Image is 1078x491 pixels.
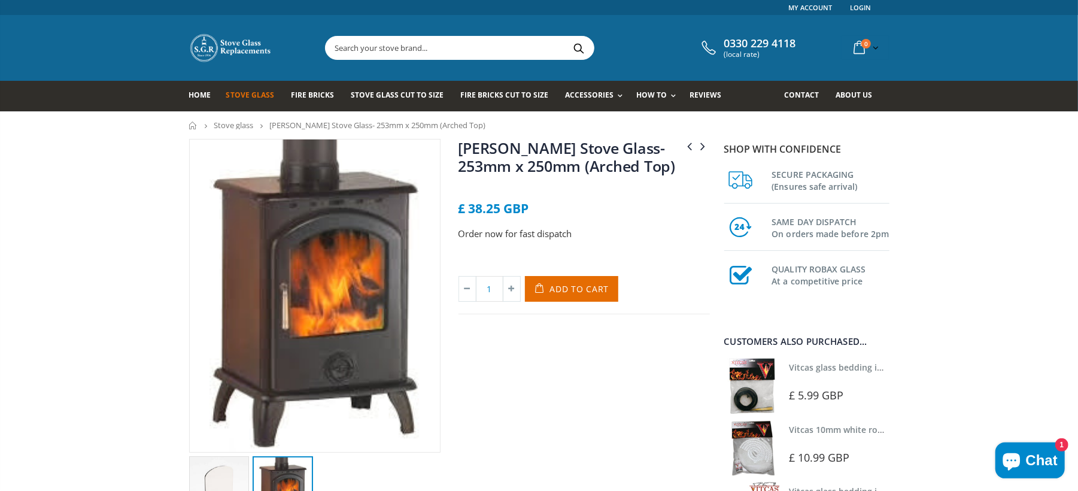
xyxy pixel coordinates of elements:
[351,81,453,111] a: Stove Glass Cut To Size
[291,81,343,111] a: Fire Bricks
[724,358,780,414] img: Vitcas stove glass bedding in tape
[836,90,872,100] span: About us
[291,90,334,100] span: Fire Bricks
[566,37,593,59] button: Search
[550,283,609,295] span: Add to Cart
[724,337,889,346] div: Customers also purchased...
[724,50,796,59] span: (local rate)
[784,81,828,111] a: Contact
[724,142,889,156] p: Shop with confidence
[565,81,628,111] a: Accessories
[849,36,881,59] a: 0
[351,90,444,100] span: Stove Glass Cut To Size
[836,81,881,111] a: About us
[789,450,850,465] span: £ 10.99 GBP
[189,122,198,129] a: Home
[724,37,796,50] span: 0330 229 4118
[525,276,619,302] button: Add to Cart
[789,362,1012,373] a: Vitcas glass bedding in tape - 2mm x 10mm x 2 meters
[637,81,682,111] a: How To
[226,90,274,100] span: Stove Glass
[326,37,728,59] input: Search your stove brand...
[565,90,614,100] span: Accessories
[690,81,731,111] a: Reviews
[772,214,889,240] h3: SAME DAY DISPATCH On orders made before 2pm
[724,420,780,476] img: Vitcas white rope, glue and gloves kit 10mm
[189,90,211,100] span: Home
[699,37,796,59] a: 0330 229 4118 (local rate)
[460,81,557,111] a: Fire Bricks Cut To Size
[458,138,676,176] a: [PERSON_NAME] Stove Glass- 253mm x 250mm (Arched Top)
[458,227,710,241] p: Order now for fast dispatch
[784,90,819,100] span: Contact
[789,388,844,402] span: £ 5.99 GBP
[460,90,548,100] span: Fire Bricks Cut To Size
[458,200,529,217] span: £ 38.25 GBP
[637,90,667,100] span: How To
[992,442,1068,481] inbox-online-store-chat: Shopify online store chat
[690,90,722,100] span: Reviews
[189,33,273,63] img: Stove Glass Replacement
[789,424,1024,435] a: Vitcas 10mm white rope kit - includes rope seal and glue!
[226,81,283,111] a: Stove Glass
[269,120,485,131] span: [PERSON_NAME] Stove Glass- 253mm x 250mm (Arched Top)
[189,81,220,111] a: Home
[190,140,440,452] img: Clarke_Chelsea_Stove_800x_crop_center.jpg
[772,261,889,287] h3: QUALITY ROBAX GLASS At a competitive price
[214,120,253,131] a: Stove glass
[772,166,889,193] h3: SECURE PACKAGING (Ensures safe arrival)
[861,39,871,49] span: 0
